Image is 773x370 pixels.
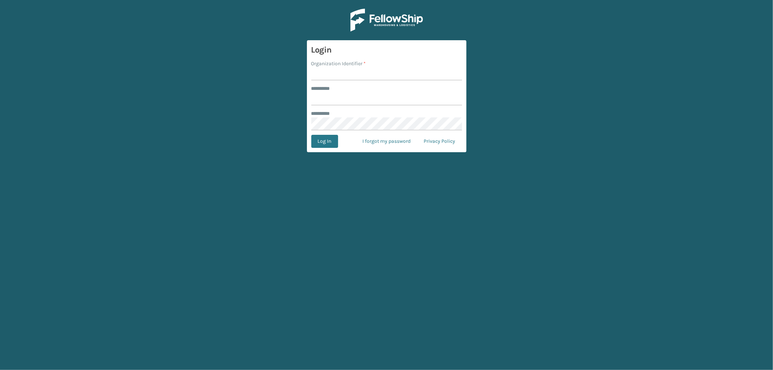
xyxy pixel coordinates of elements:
[417,135,462,148] a: Privacy Policy
[311,45,462,55] h3: Login
[311,60,366,67] label: Organization Identifier
[356,135,417,148] a: I forgot my password
[311,135,338,148] button: Log In
[350,9,423,32] img: Logo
